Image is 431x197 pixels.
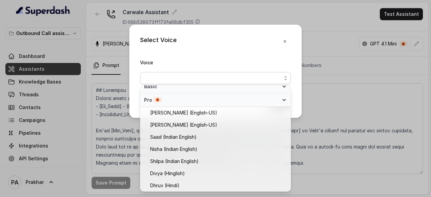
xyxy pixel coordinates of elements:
span: [PERSON_NAME] (English-US) [150,109,217,117]
span: Dhruv (Hindi) [150,182,179,190]
span: Nisha (Indian English) [150,145,197,153]
span: Saad (Indian English) [150,133,197,141]
div: Pro [140,93,291,107]
div: Basic [140,80,291,93]
span: Basic [144,83,279,90]
span: Shilpa (Indian English) [150,157,199,165]
span: Divya (Hinglish) [150,169,185,177]
div: Pro [144,97,279,103]
span: [PERSON_NAME] (English-US) [150,121,217,129]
